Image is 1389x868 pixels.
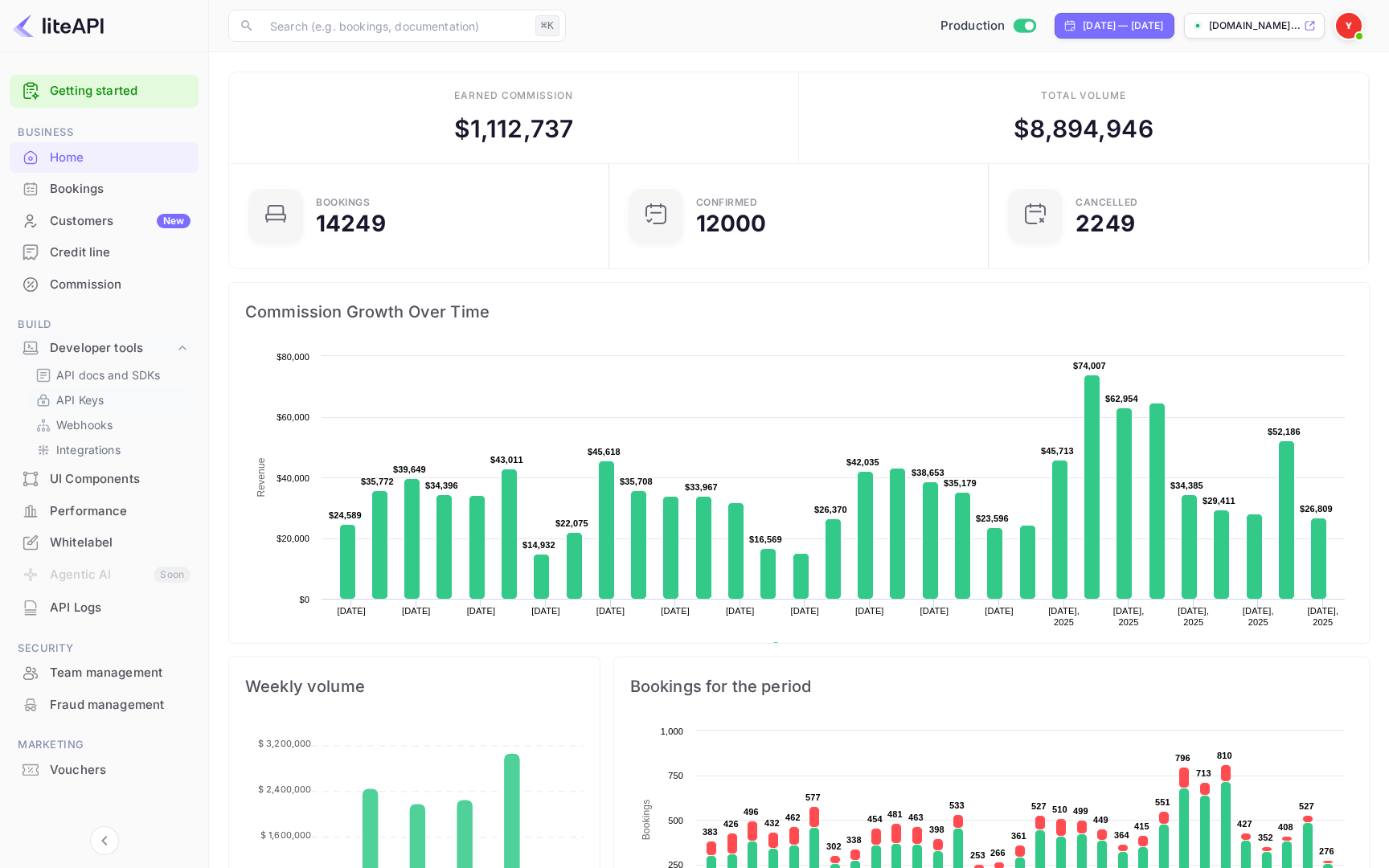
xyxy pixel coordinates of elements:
text: 408 [1278,822,1293,832]
text: [DATE], 2025 [1243,606,1274,627]
text: 427 [1237,819,1252,829]
text: [DATE] [920,606,949,616]
div: Home [10,142,199,174]
text: [DATE], 2025 [1048,606,1080,627]
div: Performance [50,502,191,521]
text: $80,000 [277,352,309,362]
div: New [157,214,191,228]
text: [DATE] [337,606,366,616]
text: $38,653 [912,468,944,477]
div: Switch to Sandbox mode [934,17,1043,35]
div: Customers [50,212,191,231]
span: Security [10,640,199,657]
text: 496 [744,807,759,817]
div: Whitelabel [10,527,199,559]
text: [DATE] [726,606,755,616]
text: [DATE] [531,606,560,616]
p: API Keys [56,391,104,408]
text: 1,000 [660,727,682,736]
div: Bookings [316,198,370,207]
div: Bookings [50,180,191,199]
text: $35,772 [361,477,394,486]
p: Webhooks [56,416,113,433]
text: 449 [1093,815,1108,825]
text: Revenue [786,642,827,653]
div: Fraud management [50,696,191,714]
span: Build [10,316,199,334]
text: 338 [846,835,862,845]
text: 713 [1196,768,1211,778]
a: Vouchers [10,755,199,784]
text: 432 [764,818,780,828]
a: Performance [10,496,199,526]
tspan: $ 1,600,000 [260,829,312,841]
text: 383 [703,827,718,837]
text: 426 [723,819,739,829]
div: Integrations [29,438,192,461]
text: [DATE], 2025 [1113,606,1145,627]
text: $52,186 [1268,427,1301,436]
text: $29,411 [1203,496,1235,506]
text: 463 [908,813,924,822]
div: Developer tools [10,334,199,362]
text: [DATE] [661,606,690,616]
p: [DOMAIN_NAME]... [1209,18,1301,33]
text: Revenue [256,457,267,497]
div: Performance [10,496,199,527]
text: $60,000 [277,412,309,422]
text: [DATE] [985,606,1014,616]
text: 533 [949,800,965,810]
text: [DATE] [855,606,884,616]
text: 551 [1155,797,1170,807]
div: API docs and SDKs [29,363,192,387]
text: $22,075 [555,518,588,528]
text: $0 [299,595,309,604]
span: Bookings for the period [630,674,1353,699]
div: Fraud management [10,690,199,721]
text: [DATE] [402,606,431,616]
div: $ 1,112,737 [454,111,574,147]
a: Getting started [50,82,191,100]
text: 364 [1114,830,1130,840]
div: Click to change the date range period [1055,13,1174,39]
text: $42,035 [846,457,879,467]
div: Earned commission [454,88,573,103]
text: $35,708 [620,477,653,486]
a: CustomersNew [10,206,199,235]
text: $45,713 [1041,446,1074,456]
div: API Logs [10,592,199,624]
a: Webhooks [35,416,186,433]
text: $34,396 [425,481,458,490]
div: Team management [10,657,199,689]
text: 253 [970,850,985,860]
a: Credit line [10,237,199,267]
text: Bookings [641,800,652,841]
span: Commission Growth Over Time [245,299,1353,325]
text: $26,370 [814,505,847,514]
text: 510 [1052,805,1067,814]
text: 750 [668,771,683,780]
text: $33,967 [685,482,718,492]
div: Credit line [50,244,191,262]
a: Team management [10,657,199,687]
span: Marketing [10,736,199,754]
div: 2249 [1076,212,1135,235]
text: 527 [1031,801,1047,811]
div: CustomersNew [10,206,199,237]
span: Weekly volume [245,674,584,699]
text: 527 [1299,801,1314,811]
div: Home [50,149,191,167]
div: Total volume [1041,88,1127,103]
div: Team management [50,664,191,682]
text: [DATE] [790,606,819,616]
div: Commission [50,276,191,294]
a: UI Components [10,464,199,493]
div: API Keys [29,388,192,411]
tspan: $ 2,400,000 [258,784,312,795]
a: Integrations [35,441,186,458]
text: [DATE] [596,606,625,616]
img: LiteAPI logo [13,13,104,39]
div: ⌘K [535,15,559,36]
text: 810 [1217,751,1232,760]
span: Production [940,17,1006,35]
